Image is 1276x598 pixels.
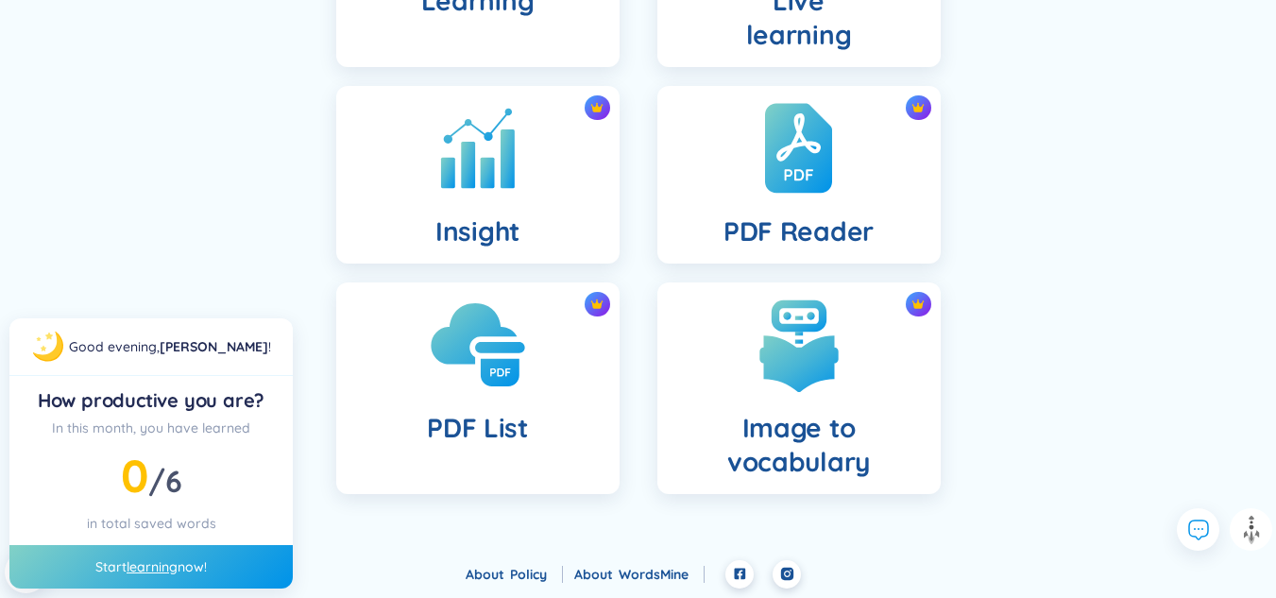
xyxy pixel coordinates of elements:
img: crown icon [590,298,604,311]
a: crown iconImage to vocabulary [638,282,960,494]
div: How productive you are? [25,387,278,414]
div: ! [69,336,271,357]
div: In this month, you have learned [25,418,278,438]
div: in total saved words [25,513,278,534]
img: crown icon [590,101,604,114]
h4: PDF List [427,411,528,445]
img: crown icon [911,298,925,311]
a: crown iconPDF Reader [638,86,960,264]
h4: PDF Reader [723,214,874,248]
a: WordsMine [619,566,705,583]
a: Policy [510,566,563,583]
a: crown iconInsight [317,86,638,264]
div: About [466,564,563,585]
div: Start now! [9,545,293,589]
img: crown icon [911,101,925,114]
span: 6 [165,462,182,500]
img: to top [1236,515,1267,545]
h4: Insight [435,214,519,248]
div: About [574,564,705,585]
span: 0 [121,447,148,504]
span: Good evening , [69,338,160,355]
a: crown iconPDF List [317,282,638,494]
a: [PERSON_NAME] [160,338,268,355]
span: / [148,462,181,500]
a: learning [127,558,178,575]
h4: Image to vocabulary [672,411,926,479]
